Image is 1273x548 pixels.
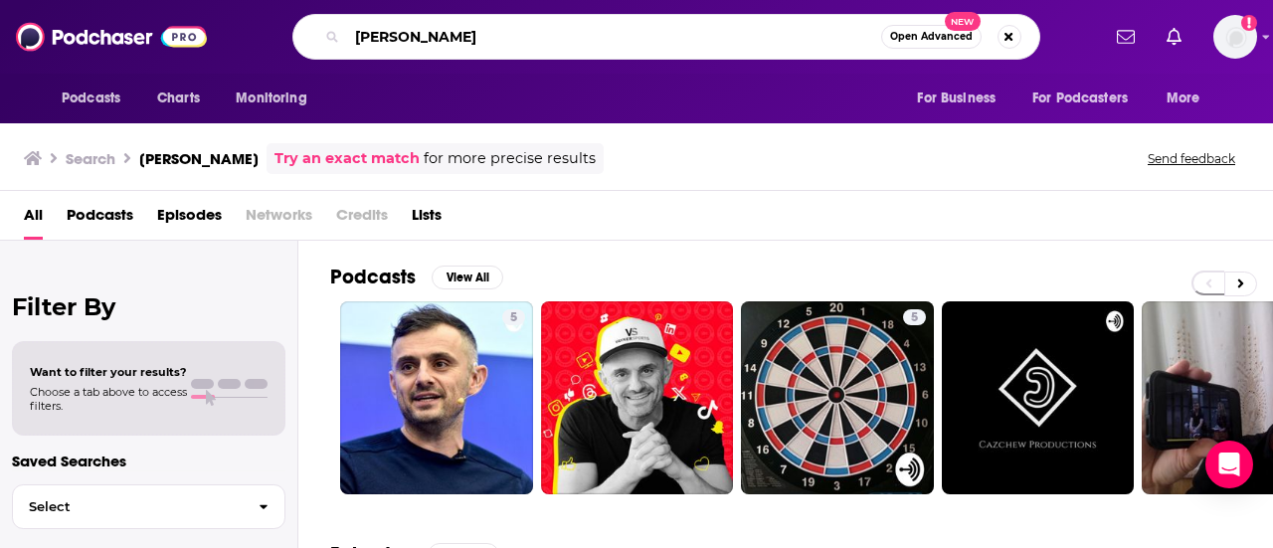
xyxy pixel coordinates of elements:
span: More [1167,85,1200,112]
span: New [945,12,981,31]
a: 5 [340,301,533,494]
a: Episodes [157,199,222,240]
div: Search podcasts, credits, & more... [292,14,1040,60]
a: Charts [144,80,212,117]
a: PodcastsView All [330,265,503,289]
a: 5 [903,309,926,325]
span: Want to filter your results? [30,365,187,379]
h3: Search [66,149,115,168]
span: For Podcasters [1032,85,1128,112]
a: 5 [741,301,934,494]
svg: Add a profile image [1241,15,1257,31]
h2: Filter By [12,292,285,321]
button: open menu [222,80,332,117]
span: 5 [510,308,517,328]
span: Podcasts [62,85,120,112]
a: Podcasts [67,199,133,240]
h2: Podcasts [330,265,416,289]
a: Try an exact match [274,147,420,170]
button: View All [432,266,503,289]
span: Credits [336,199,388,240]
img: Podchaser - Follow, Share and Rate Podcasts [16,18,207,56]
button: open menu [48,80,146,117]
img: User Profile [1213,15,1257,59]
span: Networks [246,199,312,240]
span: Choose a tab above to access filters. [30,385,187,413]
a: Show notifications dropdown [1109,20,1143,54]
div: Open Intercom Messenger [1205,441,1253,488]
button: open menu [1153,80,1225,117]
span: for more precise results [424,147,596,170]
a: 5 [502,309,525,325]
span: Select [13,500,243,513]
button: open menu [903,80,1020,117]
span: Charts [157,85,200,112]
button: Select [12,484,285,529]
a: All [24,199,43,240]
span: For Business [917,85,996,112]
span: 5 [911,308,918,328]
h3: [PERSON_NAME] [139,149,259,168]
a: Show notifications dropdown [1159,20,1189,54]
button: Show profile menu [1213,15,1257,59]
p: Saved Searches [12,452,285,470]
a: Lists [412,199,442,240]
button: open menu [1019,80,1157,117]
button: Send feedback [1142,150,1241,167]
button: Open AdvancedNew [881,25,982,49]
span: Open Advanced [890,32,973,42]
span: Logged in as gabrielle.gantz [1213,15,1257,59]
input: Search podcasts, credits, & more... [347,21,881,53]
span: Monitoring [236,85,306,112]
